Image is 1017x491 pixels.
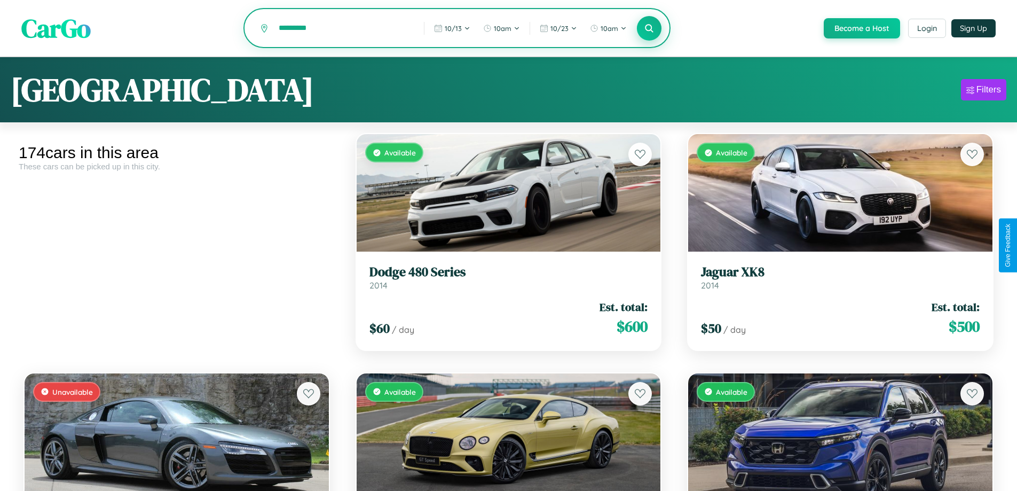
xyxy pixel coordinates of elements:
[701,264,980,291] a: Jaguar XK82014
[445,24,462,33] span: 10 / 13
[369,319,390,337] span: $ 60
[723,324,746,335] span: / day
[701,264,980,280] h3: Jaguar XK8
[19,162,335,171] div: These cars can be picked up in this city.
[369,264,648,280] h3: Dodge 480 Series
[384,148,416,157] span: Available
[494,24,511,33] span: 10am
[932,299,980,315] span: Est. total:
[478,20,525,37] button: 10am
[369,264,648,291] a: Dodge 480 Series2014
[908,19,946,38] button: Login
[600,299,648,315] span: Est. total:
[21,11,91,46] span: CarGo
[951,19,996,37] button: Sign Up
[585,20,632,37] button: 10am
[949,316,980,337] span: $ 500
[601,24,618,33] span: 10am
[392,324,414,335] span: / day
[19,144,335,162] div: 174 cars in this area
[716,387,747,396] span: Available
[824,18,900,38] button: Become a Host
[369,280,388,291] span: 2014
[52,387,93,396] span: Unavailable
[617,316,648,337] span: $ 600
[429,20,476,37] button: 10/13
[961,79,1006,100] button: Filters
[716,148,747,157] span: Available
[384,387,416,396] span: Available
[701,280,719,291] span: 2014
[1004,224,1012,267] div: Give Feedback
[534,20,582,37] button: 10/23
[550,24,569,33] span: 10 / 23
[976,84,1001,95] div: Filters
[701,319,721,337] span: $ 50
[11,68,314,112] h1: [GEOGRAPHIC_DATA]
